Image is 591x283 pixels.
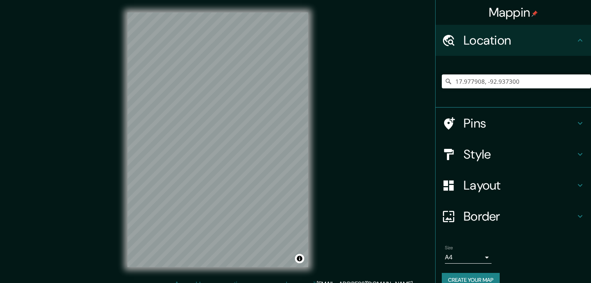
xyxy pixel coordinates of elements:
div: Style [436,139,591,170]
div: Pins [436,108,591,139]
h4: Border [464,209,575,224]
h4: Layout [464,178,575,193]
img: pin-icon.png [532,10,538,17]
h4: Location [464,33,575,48]
label: Size [445,245,453,251]
h4: Style [464,147,575,162]
h4: Pins [464,116,575,131]
input: Pick your city or area [442,74,591,88]
div: Location [436,25,591,56]
div: Layout [436,170,591,201]
h4: Mappin [489,5,538,20]
iframe: Help widget launcher [522,253,582,274]
canvas: Map [127,12,308,267]
div: Border [436,201,591,232]
button: Toggle attribution [295,254,304,263]
div: A4 [445,251,492,264]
